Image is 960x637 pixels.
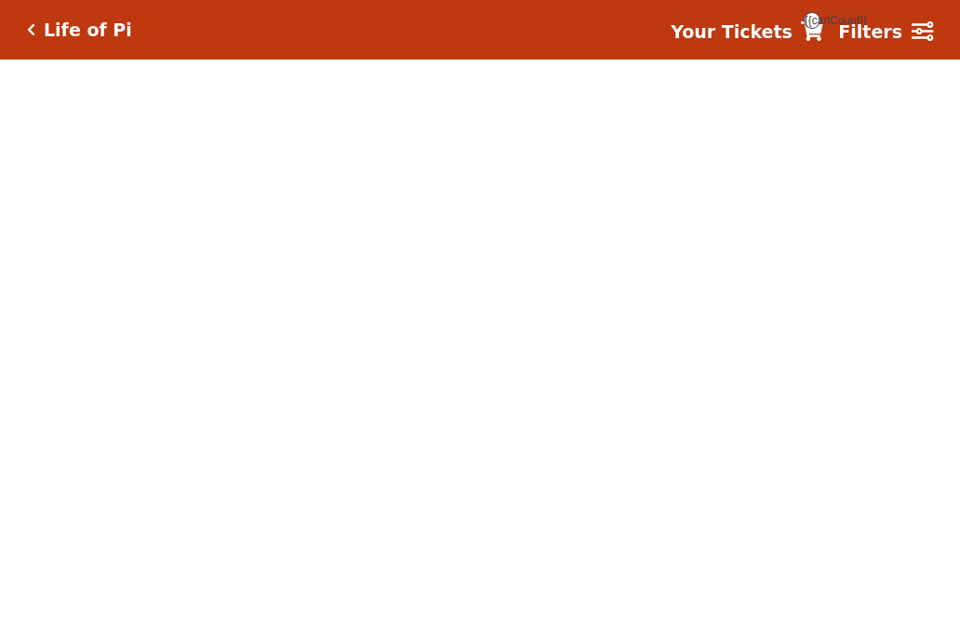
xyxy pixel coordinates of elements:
[838,19,933,46] a: Filters
[838,21,902,42] strong: Filters
[671,19,823,46] a: Your Tickets {{cartCount}}
[44,20,132,41] h5: Life of Pi
[671,21,793,42] strong: Your Tickets
[804,12,820,29] span: {{cartCount}}
[27,23,35,36] a: Click here to go back to filters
